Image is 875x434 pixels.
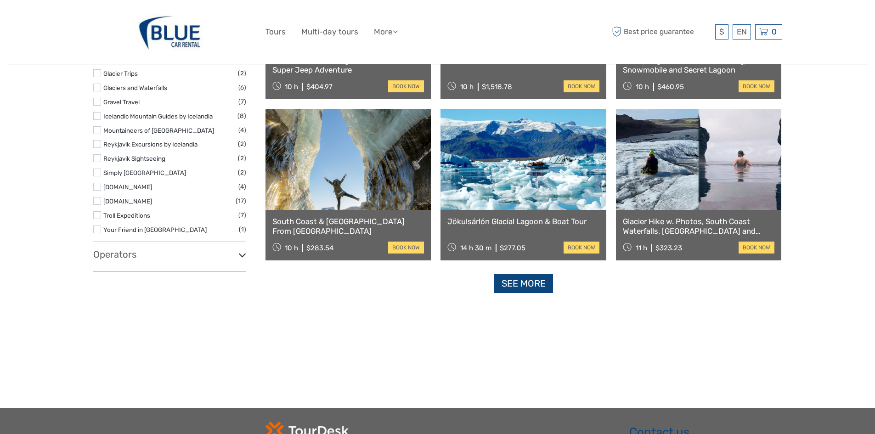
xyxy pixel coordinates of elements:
[301,25,358,39] a: Multi-day tours
[237,111,246,121] span: (8)
[103,84,167,91] a: Glaciers and Waterfalls
[103,113,213,120] a: Icelandic Mountain Guides by Icelandia
[636,244,647,252] span: 11 h
[374,25,398,39] a: More
[236,196,246,206] span: (17)
[388,242,424,254] a: book now
[103,212,150,219] a: Troll Expeditions
[103,183,152,191] a: [DOMAIN_NAME]
[103,169,186,176] a: Simply [GEOGRAPHIC_DATA]
[388,80,424,92] a: book now
[285,83,298,91] span: 10 h
[564,242,599,254] a: book now
[460,83,474,91] span: 10 h
[238,153,246,163] span: (2)
[103,127,214,134] a: Mountaineers of [GEOGRAPHIC_DATA]
[103,226,207,233] a: Your Friend in [GEOGRAPHIC_DATA]
[103,98,140,106] a: Gravel Travel
[500,244,525,252] div: $277.05
[306,244,333,252] div: $283.54
[103,155,165,162] a: Reykjavik Sightseeing
[272,56,424,74] a: Glacier Snowmobiling & Golden Circle Super Jeep Adventure
[238,167,246,178] span: (2)
[103,70,138,77] a: Glacier Trips
[610,24,713,39] span: Best price guarantee
[564,80,599,92] a: book now
[739,80,774,92] a: book now
[655,244,682,252] div: $323.23
[636,83,649,91] span: 10 h
[238,96,246,107] span: (7)
[770,27,778,36] span: 0
[93,249,246,260] h3: Operators
[272,217,424,236] a: South Coast & [GEOGRAPHIC_DATA] From [GEOGRAPHIC_DATA]
[265,25,286,39] a: Tours
[238,139,246,149] span: (2)
[482,83,512,91] div: $1,518.78
[103,141,198,148] a: Reykjavik Excursions by Icelandia
[623,56,775,74] a: Hot Spring and Cool Glacier - Langjökull - Snowmobile and Secret Lagoon
[657,83,684,91] div: $460.95
[238,68,246,79] span: (2)
[460,244,491,252] span: 14 h 30 m
[238,125,246,135] span: (4)
[238,181,246,192] span: (4)
[106,14,117,25] button: Open LiveChat chat widget
[733,24,751,39] div: EN
[239,224,246,235] span: (1)
[285,244,298,252] span: 10 h
[447,217,599,226] a: Jökulsárlón Glacial Lagoon & Boat Tour
[238,82,246,93] span: (6)
[623,217,775,236] a: Glacier Hike w. Photos, South Coast Waterfalls, [GEOGRAPHIC_DATA] and [GEOGRAPHIC_DATA]
[306,83,333,91] div: $404.97
[134,7,205,57] img: 327-f1504865-485a-4622-b32e-96dd980bccfc_logo_big.jpg
[719,27,724,36] span: $
[13,16,104,23] p: We're away right now. Please check back later!
[739,242,774,254] a: book now
[494,274,553,293] a: See more
[238,210,246,220] span: (7)
[103,197,152,205] a: [DOMAIN_NAME]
